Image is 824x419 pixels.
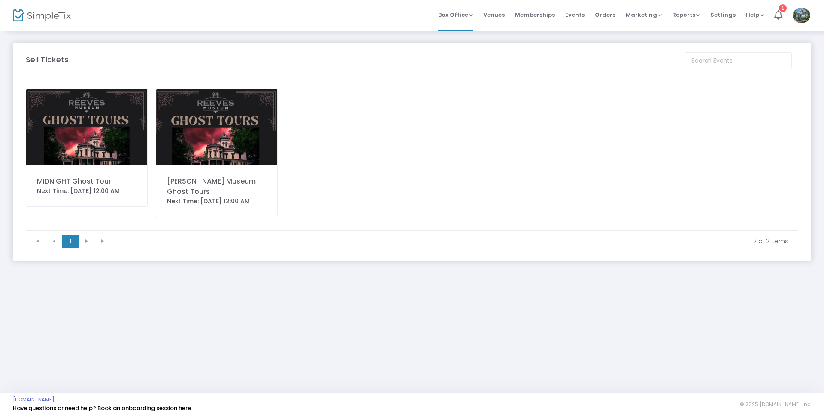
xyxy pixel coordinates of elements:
[672,11,700,19] span: Reports
[515,4,555,26] span: Memberships
[483,4,505,26] span: Venues
[156,89,277,165] img: GhostTours2025flyer.png
[740,401,811,408] span: © 2025 [DOMAIN_NAME] Inc.
[26,89,147,165] img: 638935635567896283GhostTours2025flyer.png
[565,4,585,26] span: Events
[167,197,267,206] div: Next Time: [DATE] 12:00 AM
[746,11,764,19] span: Help
[117,237,788,245] kendo-pager-info: 1 - 2 of 2 items
[26,54,69,65] m-panel-title: Sell Tickets
[13,396,55,403] a: [DOMAIN_NAME]
[167,176,267,197] div: [PERSON_NAME] Museum Ghost Tours
[37,176,136,187] div: MIDNIGHT Ghost Tour
[13,404,191,412] a: Have questions or need help? Book an onboarding session here
[595,4,615,26] span: Orders
[685,52,792,69] input: Search Events
[62,235,79,248] span: Page 1
[626,11,662,19] span: Marketing
[37,187,136,196] div: Next Time: [DATE] 12:00 AM
[779,4,787,12] div: 1
[438,11,473,19] span: Box Office
[26,230,798,231] div: Data table
[710,4,736,26] span: Settings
